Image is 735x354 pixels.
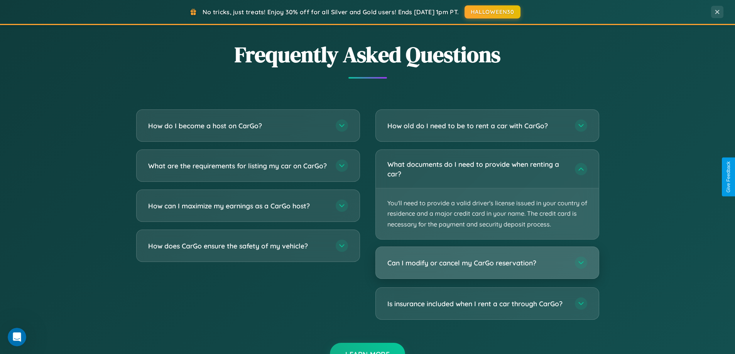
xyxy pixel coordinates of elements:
h3: How can I maximize my earnings as a CarGo host? [148,201,328,211]
p: You'll need to provide a valid driver's license issued in your country of residence and a major c... [376,188,599,239]
button: HALLOWEEN30 [465,5,520,18]
h2: Frequently Asked Questions [136,40,599,69]
h3: How do I become a host on CarGo? [148,121,328,131]
h3: How old do I need to be to rent a car with CarGo? [387,121,567,131]
h3: What documents do I need to provide when renting a car? [387,159,567,178]
h3: Can I modify or cancel my CarGo reservation? [387,258,567,268]
h3: What are the requirements for listing my car on CarGo? [148,161,328,171]
iframe: Intercom live chat [8,328,26,346]
h3: Is insurance included when I rent a car through CarGo? [387,299,567,309]
h3: How does CarGo ensure the safety of my vehicle? [148,241,328,251]
span: No tricks, just treats! Enjoy 30% off for all Silver and Gold users! Ends [DATE] 1pm PT. [203,8,459,16]
div: Give Feedback [726,161,731,193]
